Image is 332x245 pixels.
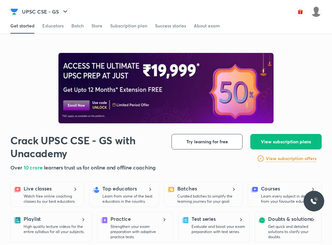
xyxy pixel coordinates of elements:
div: Success stories [155,23,186,29]
span: View subscription plans [261,138,311,145]
h5: Batches [177,185,197,192]
h5: Test series [192,215,216,223]
p: High quality lecture videos for the entire syllabus for all your subjects. [24,224,88,234]
img: Company Logo [10,8,18,15]
h5: Playlist [24,215,41,223]
span: Over [10,164,24,171]
span: 10 crore [24,164,44,171]
p: Curated batches to simplify the learning journey for your goal. [177,194,238,204]
a: Get started [10,18,35,34]
h5: Courses [261,185,280,192]
a: Subscription plan [110,18,147,34]
span: Try learning for free [186,138,228,145]
div: Get started [10,23,35,29]
a: Store [91,18,102,34]
h5: Practice [110,215,130,223]
a: Success stories [155,18,186,34]
button: View subscription plans [250,134,322,149]
div: Batch [71,23,84,29]
span: learners trust us for online and offline coaching [44,164,156,171]
a: Batch [71,18,84,34]
h5: Doubts & solutions [268,215,313,223]
img: Harshal Vilhekar [311,6,322,17]
div: Store [91,23,102,29]
h5: Top educators [102,185,137,192]
a: About exam [194,18,220,34]
a: View subscription offers [266,155,316,162]
div: About exam [194,23,220,29]
p: Learn every subject in detail from your favourite educator. [261,194,317,204]
h5: Live classes [24,185,52,192]
p: Evaluate and boost your exam preparation with test series. [192,224,245,234]
div: Subscription plan [110,23,147,29]
a: Educators [42,18,64,34]
h1: Crack UPSC CSE - GS with Unacademy [10,134,146,160]
button: UPSC CSE - GS [18,5,73,18]
p: Learn from some of the best educators in the country. [102,194,155,204]
p: Strengthen your exam preparation with adaptive practice tests. [110,224,169,240]
div: Educators [42,23,64,29]
h6: View subscription offers [266,155,316,162]
img: avatar [295,6,306,17]
p: Watch free online coaching classes by our best educators. [24,194,80,204]
img: ttu [310,197,318,205]
p: Get quick and detailed solutions to clarify your doubts. [268,224,317,240]
button: Try learning for free [171,134,243,149]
